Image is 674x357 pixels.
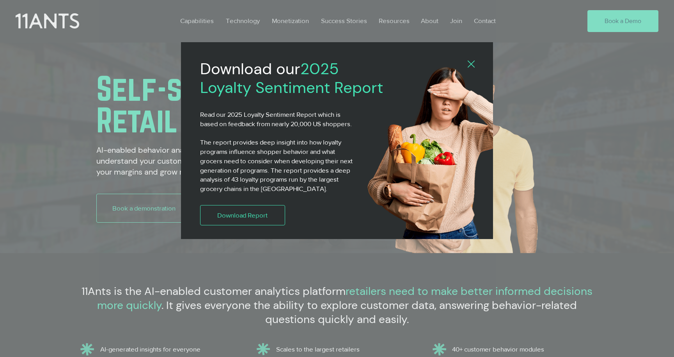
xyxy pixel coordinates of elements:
a: Download Report [200,205,285,225]
span: Download our [200,59,300,79]
h2: 2025 Loyalty Sentiment Report [200,59,386,97]
div: Back to site [468,61,475,68]
p: The report provides deep insight into how loyalty programs influence shopper behavior and what gr... [200,137,356,193]
p: Read our 2025 Loyalty Sentiment Report which is based on feedback from nearly 20,000 US shoppers. [200,110,356,129]
img: 11ants shopper4.png [365,64,519,247]
span: Download Report [217,211,268,220]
